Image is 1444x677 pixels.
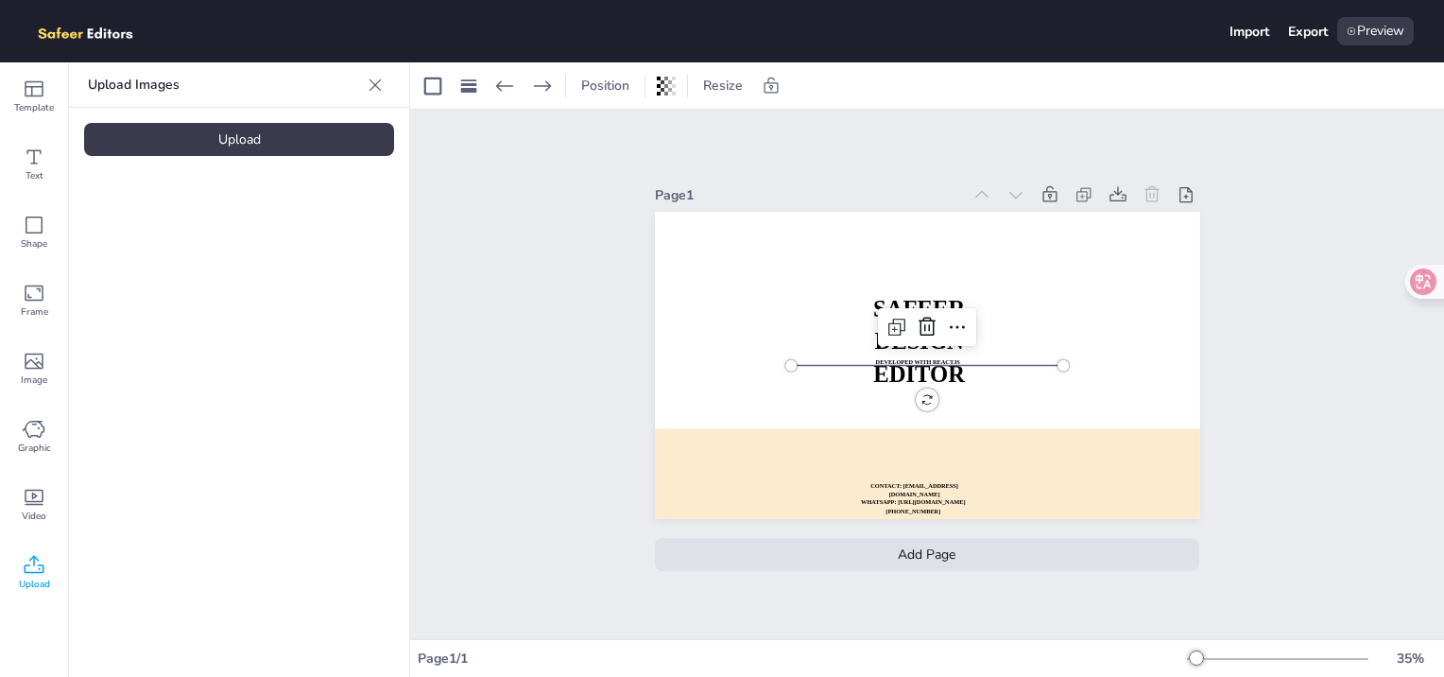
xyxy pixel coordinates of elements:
[1288,23,1328,41] div: Export
[655,538,1200,571] div: Add Page
[84,123,394,156] div: Upload
[30,17,161,45] img: logo.png
[22,509,46,524] span: Video
[21,373,47,388] span: Image
[19,577,50,592] span: Upload
[655,186,962,204] div: Page 1
[577,77,633,95] span: Position
[699,77,747,95] span: Resize
[26,168,43,183] span: Text
[18,441,51,456] span: Graphic
[14,100,54,115] span: Template
[21,304,48,320] span: Frame
[875,359,959,366] strong: DEVELOPED WITH REACTJS
[1337,17,1414,45] div: Preview
[1387,650,1433,668] div: 35 %
[21,236,47,252] span: Shape
[1229,23,1269,41] div: Import
[88,62,360,108] p: Upload Images
[870,482,958,498] strong: CONTACT: [EMAIL_ADDRESS][DOMAIN_NAME]
[873,296,965,321] strong: SAFEER
[418,650,1187,668] div: Page 1 / 1
[873,329,965,387] strong: DESIGN EDITOR
[861,498,965,514] strong: WHATSAPP: [URL][DOMAIN_NAME][PHONE_NUMBER]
